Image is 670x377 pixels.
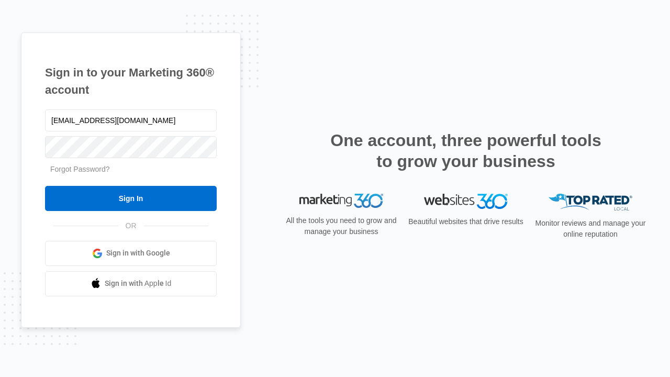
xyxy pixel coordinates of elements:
[532,218,649,240] p: Monitor reviews and manage your online reputation
[407,216,524,227] p: Beautiful websites that drive results
[45,186,217,211] input: Sign In
[283,215,400,237] p: All the tools you need to grow and manage your business
[118,220,144,231] span: OR
[45,64,217,98] h1: Sign in to your Marketing 360® account
[105,278,172,289] span: Sign in with Apple Id
[45,241,217,266] a: Sign in with Google
[424,194,508,209] img: Websites 360
[549,194,632,211] img: Top Rated Local
[45,271,217,296] a: Sign in with Apple Id
[45,109,217,131] input: Email
[327,130,605,172] h2: One account, three powerful tools to grow your business
[106,248,170,259] span: Sign in with Google
[299,194,383,208] img: Marketing 360
[50,165,110,173] a: Forgot Password?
